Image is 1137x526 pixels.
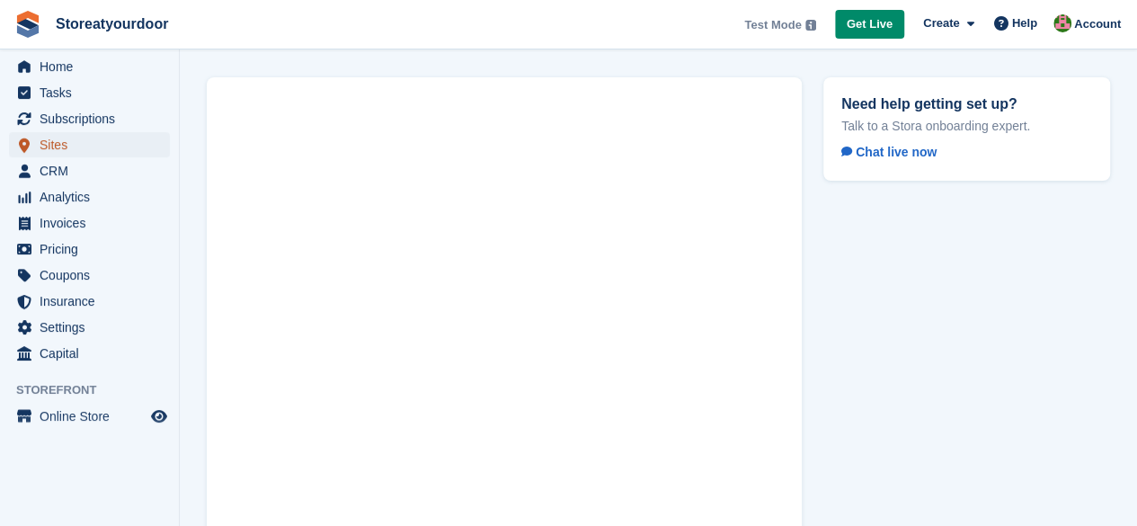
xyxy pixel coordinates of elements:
[14,11,41,38] img: stora-icon-8386f47178a22dfd0bd8f6a31ec36ba5ce8667c1dd55bd0f319d3a0aa187defe.svg
[40,184,147,210] span: Analytics
[40,132,147,157] span: Sites
[40,210,147,236] span: Invoices
[847,15,893,33] span: Get Live
[841,145,937,159] span: Chat live now
[1012,14,1037,32] span: Help
[1074,15,1121,33] span: Account
[9,106,170,131] a: menu
[40,341,147,366] span: Capital
[744,16,801,34] span: Test Mode
[49,9,175,39] a: Storeatyourdoor
[9,289,170,314] a: menu
[40,106,147,131] span: Subscriptions
[841,95,1092,112] h2: Need help getting set up?
[9,184,170,210] a: menu
[40,80,147,105] span: Tasks
[9,315,170,340] a: menu
[9,404,170,429] a: menu
[9,54,170,79] a: menu
[805,20,816,31] img: icon-info-grey-7440780725fd019a000dd9b08b2336e03edf1995a4989e88bcd33f0948082b44.svg
[40,404,147,429] span: Online Store
[9,80,170,105] a: menu
[40,54,147,79] span: Home
[16,381,179,399] span: Storefront
[40,236,147,262] span: Pricing
[40,289,147,314] span: Insurance
[9,210,170,236] a: menu
[841,141,951,163] a: Chat live now
[9,132,170,157] a: menu
[835,10,904,40] a: Get Live
[9,341,170,366] a: menu
[9,236,170,262] a: menu
[148,406,170,427] a: Preview store
[841,118,1092,134] p: Talk to a Stora onboarding expert.
[1053,14,1071,32] img: David Griffith-Owen
[40,315,147,340] span: Settings
[9,158,170,183] a: menu
[923,14,959,32] span: Create
[40,158,147,183] span: CRM
[40,263,147,288] span: Coupons
[9,263,170,288] a: menu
